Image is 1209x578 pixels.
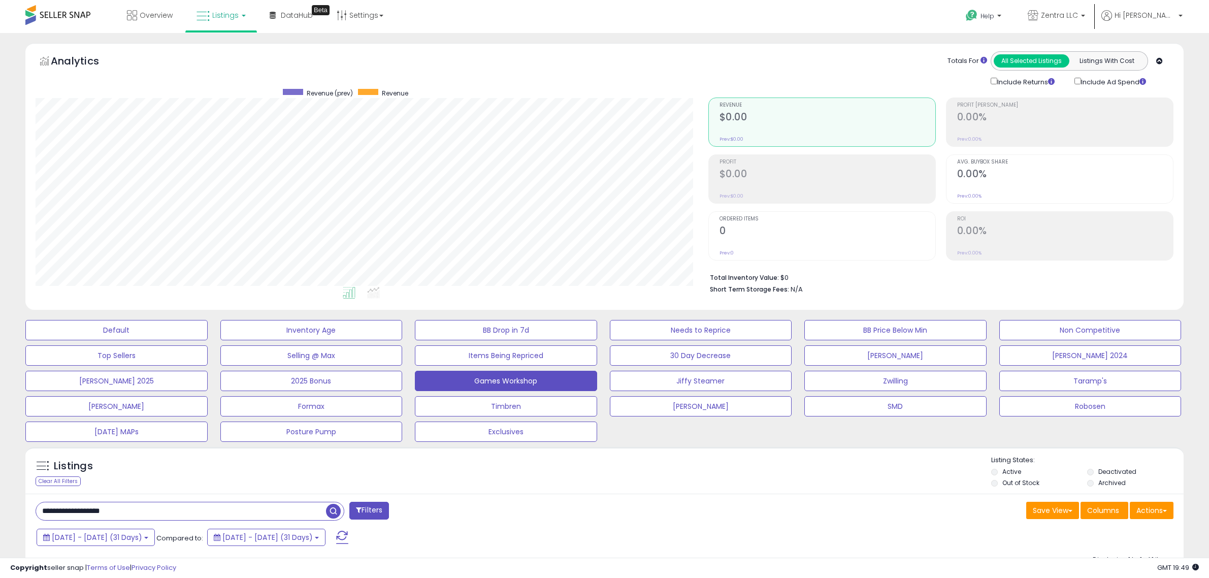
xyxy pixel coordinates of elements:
button: Needs to Reprice [610,320,792,340]
small: Prev: 0.00% [957,193,982,199]
span: DataHub [281,10,313,20]
span: ROI [957,216,1173,222]
small: Prev: 0 [720,250,734,256]
button: Exclusives [415,422,597,442]
span: Compared to: [156,533,203,543]
h2: 0.00% [957,111,1173,125]
label: Out of Stock [1002,478,1039,487]
a: Privacy Policy [132,563,176,572]
button: Robosen [999,396,1182,416]
button: Save View [1026,502,1079,519]
button: [DATE] - [DATE] (31 Days) [207,529,325,546]
button: 2025 Bonus [220,371,403,391]
h2: $0.00 [720,111,935,125]
button: Posture Pump [220,422,403,442]
i: Get Help [965,9,978,22]
span: Listings [212,10,239,20]
span: Help [981,12,994,20]
button: Items Being Repriced [415,345,597,366]
h2: $0.00 [720,168,935,182]
button: Games Workshop [415,371,597,391]
span: Profit [720,159,935,165]
button: 30 Day Decrease [610,345,792,366]
span: [DATE] - [DATE] (31 Days) [222,532,313,542]
button: Default [25,320,208,340]
label: Deactivated [1098,467,1136,476]
a: Help [958,2,1011,33]
button: [PERSON_NAME] [25,396,208,416]
span: 2025-10-14 19:49 GMT [1157,563,1199,572]
div: Include Ad Spend [1067,76,1162,87]
h5: Analytics [51,54,119,71]
button: [PERSON_NAME] [804,345,987,366]
button: Jiffy Steamer [610,371,792,391]
button: Top Sellers [25,345,208,366]
div: Clear All Filters [36,476,81,486]
button: [PERSON_NAME] 2024 [999,345,1182,366]
div: seller snap | | [10,563,176,573]
button: Listings With Cost [1069,54,1145,68]
b: Total Inventory Value: [710,273,779,282]
button: [DATE] MAPs [25,422,208,442]
button: Actions [1130,502,1173,519]
span: Revenue [720,103,935,108]
h5: Listings [54,459,93,473]
button: Timbren [415,396,597,416]
a: Hi [PERSON_NAME] [1101,10,1183,33]
label: Active [1002,467,1021,476]
button: SMD [804,396,987,416]
button: [DATE] - [DATE] (31 Days) [37,529,155,546]
button: Columns [1081,502,1128,519]
span: Revenue [382,89,408,98]
button: Zwilling [804,371,987,391]
div: Displaying 1 to 1 of 1 items [1093,555,1173,565]
span: Profit [PERSON_NAME] [957,103,1173,108]
small: Prev: 0.00% [957,250,982,256]
button: Taramp's [999,371,1182,391]
span: Ordered Items [720,216,935,222]
small: Prev: $0.00 [720,193,743,199]
button: Selling @ Max [220,345,403,366]
div: Tooltip anchor [312,5,330,15]
button: BB Drop in 7d [415,320,597,340]
h2: 0.00% [957,168,1173,182]
button: Inventory Age [220,320,403,340]
button: Formax [220,396,403,416]
span: Revenue (prev) [307,89,353,98]
p: Listing States: [991,456,1184,465]
h2: 0.00% [957,225,1173,239]
button: [PERSON_NAME] [610,396,792,416]
span: Avg. Buybox Share [957,159,1173,165]
div: Totals For [947,56,987,66]
button: [PERSON_NAME] 2025 [25,371,208,391]
button: Non Competitive [999,320,1182,340]
span: Hi [PERSON_NAME] [1115,10,1175,20]
small: Prev: $0.00 [720,136,743,142]
span: [DATE] - [DATE] (31 Days) [52,532,142,542]
span: Columns [1087,505,1119,516]
b: Short Term Storage Fees: [710,285,789,294]
li: $0 [710,271,1166,283]
strong: Copyright [10,563,47,572]
h2: 0 [720,225,935,239]
label: Archived [1098,478,1126,487]
a: Terms of Use [87,563,130,572]
div: Include Returns [983,76,1067,87]
button: All Selected Listings [994,54,1069,68]
small: Prev: 0.00% [957,136,982,142]
button: Filters [349,502,389,520]
button: BB Price Below Min [804,320,987,340]
span: N/A [791,284,803,294]
span: Zentra LLC [1041,10,1078,20]
span: Overview [140,10,173,20]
